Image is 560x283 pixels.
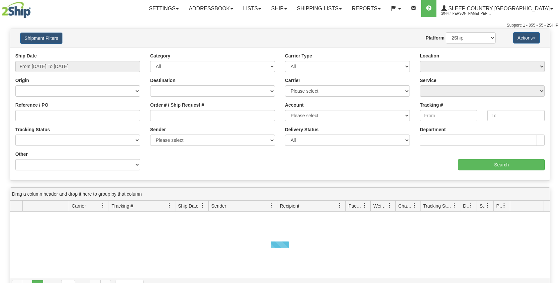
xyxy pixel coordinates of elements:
span: Pickup Status [496,203,502,209]
a: Settings [144,0,184,17]
label: Category [150,52,170,59]
span: Carrier [72,203,86,209]
a: Shipping lists [292,0,347,17]
button: Actions [513,32,540,44]
span: Tracking Status [423,203,452,209]
label: Delivery Status [285,126,319,133]
span: Weight [373,203,387,209]
a: Delivery Status filter column settings [465,200,477,211]
span: 2044 / [PERSON_NAME] [PERSON_NAME] [441,10,491,17]
label: Ship Date [15,52,37,59]
a: Tracking Status filter column settings [449,200,460,211]
label: Location [420,52,439,59]
span: Delivery Status [463,203,469,209]
a: Recipient filter column settings [334,200,345,211]
a: Charge filter column settings [409,200,420,211]
a: Addressbook [184,0,238,17]
iframe: chat widget [545,108,559,175]
label: Department [420,126,446,133]
input: Search [458,159,545,170]
div: grid grouping header [10,188,550,201]
label: Account [285,102,304,108]
a: Weight filter column settings [384,200,395,211]
a: Ship Date filter column settings [197,200,208,211]
a: Packages filter column settings [359,200,370,211]
label: Tracking # [420,102,443,108]
a: Sleep Country [GEOGRAPHIC_DATA] 2044 / [PERSON_NAME] [PERSON_NAME] [436,0,558,17]
label: Sender [150,126,166,133]
span: Shipment Issues [480,203,485,209]
a: Reports [347,0,386,17]
label: Carrier [285,77,300,84]
a: Lists [238,0,266,17]
label: Platform [425,35,444,41]
a: Carrier filter column settings [97,200,109,211]
span: Recipient [280,203,299,209]
label: Reference / PO [15,102,48,108]
a: Pickup Status filter column settings [499,200,510,211]
span: Sleep Country [GEOGRAPHIC_DATA] [447,6,550,11]
label: Origin [15,77,29,84]
button: Shipment Filters [20,33,62,44]
label: Service [420,77,436,84]
a: Shipment Issues filter column settings [482,200,493,211]
label: Destination [150,77,175,84]
label: Other [15,151,28,157]
label: Carrier Type [285,52,312,59]
input: From [420,110,477,121]
img: logo2044.jpg [2,2,31,18]
a: Ship [266,0,292,17]
label: Tracking Status [15,126,50,133]
span: Tracking # [112,203,133,209]
span: Charge [398,203,412,209]
a: Sender filter column settings [266,200,277,211]
div: Support: 1 - 855 - 55 - 2SHIP [2,23,558,28]
span: Sender [211,203,226,209]
span: Ship Date [178,203,198,209]
label: Order # / Ship Request # [150,102,204,108]
span: Packages [348,203,362,209]
a: Tracking # filter column settings [164,200,175,211]
input: To [487,110,545,121]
